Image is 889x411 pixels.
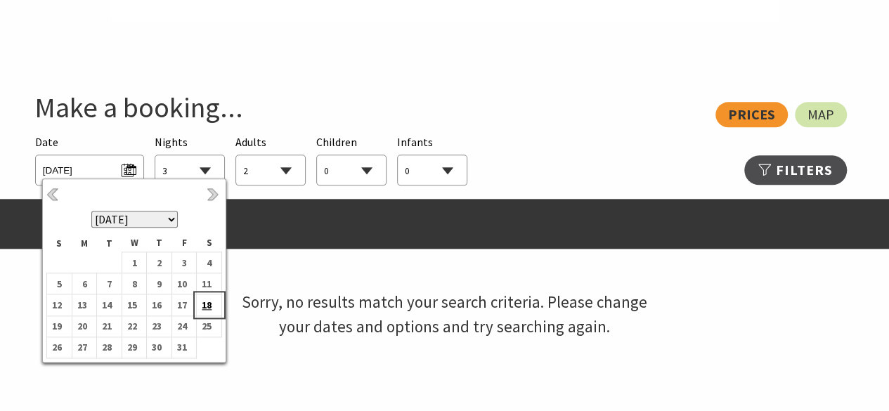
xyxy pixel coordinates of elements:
[147,273,172,294] td: 9
[171,235,197,252] th: F
[172,296,190,314] b: 17
[72,275,91,293] b: 6
[171,252,197,273] td: 3
[172,317,190,335] b: 24
[97,294,122,315] td: 14
[47,296,65,314] b: 12
[147,275,165,293] b: 9
[397,135,433,149] span: Infants
[147,296,165,314] b: 16
[155,133,188,152] span: Nights
[171,315,197,337] td: 24
[197,317,215,335] b: 25
[172,254,190,272] b: 3
[147,294,172,315] td: 16
[122,294,147,315] td: 15
[171,337,197,358] td: 31
[72,235,97,252] th: M
[316,135,357,149] span: Children
[43,159,136,178] span: [DATE]
[47,337,72,358] td: 26
[147,254,165,272] b: 2
[122,235,147,252] th: W
[72,294,97,315] td: 13
[97,338,115,356] b: 28
[122,252,147,273] td: 1
[72,273,97,294] td: 6
[147,315,172,337] td: 23
[172,338,190,356] b: 31
[47,294,72,315] td: 12
[147,252,172,273] td: 2
[97,235,122,252] th: T
[47,317,65,335] b: 19
[122,254,141,272] b: 1
[97,273,122,294] td: 7
[147,317,165,335] b: 23
[35,135,58,149] span: Date
[97,296,115,314] b: 14
[171,294,197,315] td: 17
[72,337,97,358] td: 27
[122,338,141,356] b: 29
[172,275,190,293] b: 10
[122,337,147,358] td: 29
[197,273,222,294] td: 11
[197,294,222,315] td: 18
[47,275,65,293] b: 5
[171,273,197,294] td: 10
[147,338,165,356] b: 30
[97,315,122,337] td: 21
[72,338,91,356] b: 27
[122,296,141,314] b: 15
[147,337,172,358] td: 30
[795,102,847,127] a: Map
[122,273,147,294] td: 8
[72,315,97,337] td: 20
[197,315,222,337] td: 25
[197,296,215,314] b: 18
[235,135,266,149] span: Adults
[72,296,91,314] b: 13
[197,252,222,273] td: 4
[155,133,225,186] div: Choose a number of nights
[197,275,215,293] b: 11
[47,235,72,252] th: S
[807,109,834,120] span: Map
[122,317,141,335] b: 22
[147,235,172,252] th: T
[197,235,222,252] th: S
[197,254,215,272] b: 4
[35,133,144,186] div: Please choose your desired arrival date
[97,317,115,335] b: 21
[122,315,147,337] td: 22
[47,315,72,337] td: 19
[122,275,141,293] b: 8
[47,338,65,356] b: 26
[97,275,115,293] b: 7
[72,317,91,335] b: 20
[47,273,72,294] td: 5
[97,337,122,358] td: 28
